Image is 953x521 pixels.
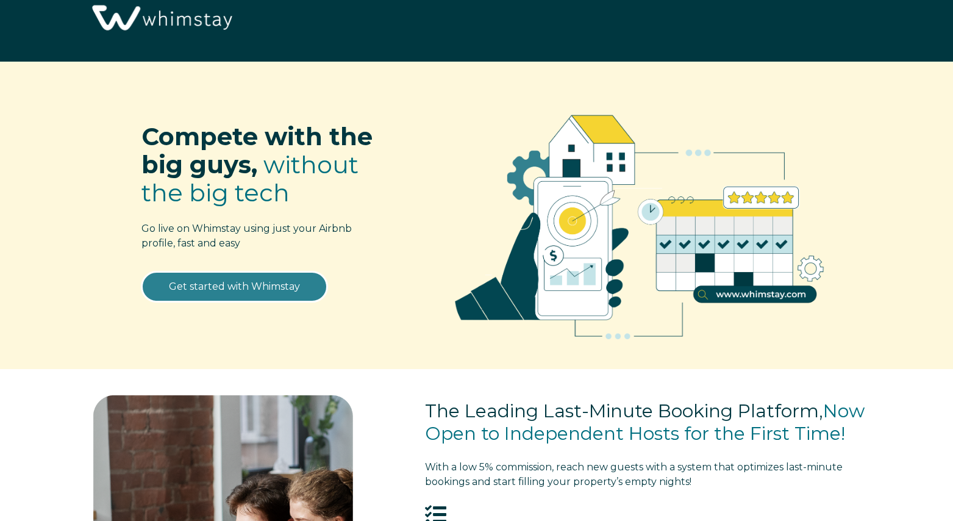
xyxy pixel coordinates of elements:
[425,400,865,445] span: Now Open to Independent Hosts for the First Time!
[425,400,823,422] span: The Leading Last-Minute Booking Platform,
[141,121,373,179] span: Compete with the big guys,
[141,223,352,249] span: Go live on Whimstay using just your Airbnb profile, fast and easy
[425,80,854,362] img: RBO Ilustrations-02
[425,461,843,487] span: tart filling your property’s empty nights!
[425,461,843,487] span: With a low 5% commission, reach new guests with a system that optimizes last-minute bookings and s
[141,149,359,207] span: without the big tech
[141,271,327,302] a: Get started with Whimstay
